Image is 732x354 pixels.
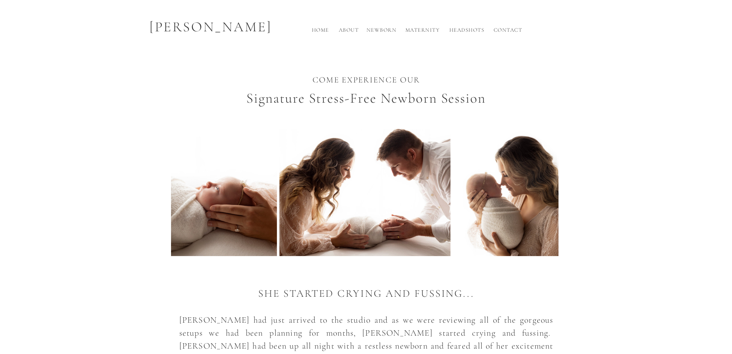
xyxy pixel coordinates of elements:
p: Come Experience Our [308,74,425,88]
p: [PERSON_NAME] [143,17,279,38]
h2: Signature Stress-Free Newborn Session [237,88,495,116]
a: Contact [492,26,524,38]
a: Headshots [447,26,487,38]
p: SHe started crying and fussing... [235,286,498,321]
a: Newborn [365,26,398,38]
a: Home [309,26,332,38]
a: Maternity [403,26,443,38]
a: About [337,26,361,38]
